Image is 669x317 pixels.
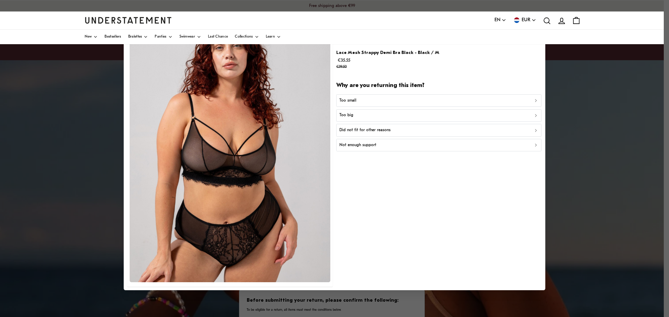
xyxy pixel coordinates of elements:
img: BLLA-BRA-025-1_37a19a70-3d25-4977-91c1-641fa5853900.jpg [130,33,330,282]
span: Collections [235,35,253,39]
p: Did not fit for other reasons [339,127,391,134]
a: Understatement Homepage [85,17,172,23]
span: Bestsellers [105,35,121,39]
button: EUR [513,16,536,24]
a: Collections [235,30,259,44]
button: Did not fit for other reasons [336,124,541,136]
h2: Why are you returning this item? [336,82,541,90]
strike: €39.50 [336,65,347,69]
p: €35.55 [336,57,439,71]
button: Not enough support [336,139,541,151]
a: New [85,30,98,44]
span: EN [494,16,500,24]
span: Swimwear [179,35,195,39]
a: Panties [155,30,172,44]
span: Bralettes [128,35,142,39]
span: EUR [522,16,530,24]
p: Not enough support [339,142,376,149]
p: Too small [339,97,356,104]
a: Bralettes [128,30,148,44]
a: Learn [266,30,281,44]
p: Lace Mesh Strappy Demi Bra Black - Black / M [336,49,439,56]
button: Too small [336,94,541,107]
span: Panties [155,35,166,39]
p: Too big [339,112,353,119]
span: New [85,35,92,39]
span: Learn [266,35,275,39]
button: EN [494,16,506,24]
a: Swimwear [179,30,201,44]
a: Last Chance [208,30,228,44]
span: Last Chance [208,35,228,39]
button: Too big [336,109,541,121]
a: Bestsellers [105,30,121,44]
